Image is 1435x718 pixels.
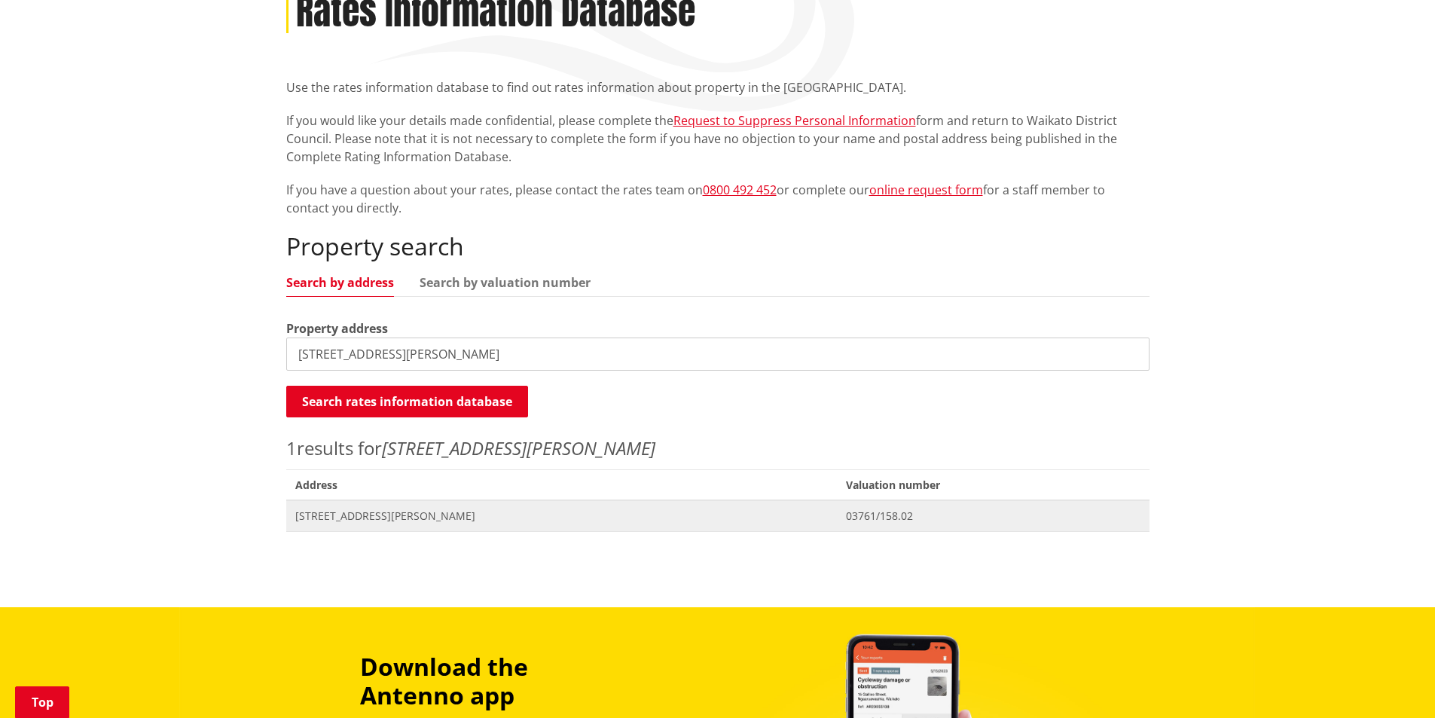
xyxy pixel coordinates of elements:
[286,78,1150,96] p: Use the rates information database to find out rates information about property in the [GEOGRAPHI...
[295,509,829,524] span: [STREET_ADDRESS][PERSON_NAME]
[286,435,1150,462] p: results for
[420,277,591,289] a: Search by valuation number
[286,319,388,338] label: Property address
[286,500,1150,531] a: [STREET_ADDRESS][PERSON_NAME] 03761/158.02
[1366,655,1420,709] iframe: Messenger Launcher
[673,112,916,129] a: Request to Suppress Personal Information
[286,435,297,460] span: 1
[286,469,838,500] span: Address
[15,686,69,718] a: Top
[286,386,528,417] button: Search rates information database
[286,232,1150,261] h2: Property search
[837,469,1149,500] span: Valuation number
[382,435,655,460] em: [STREET_ADDRESS][PERSON_NAME]
[360,652,633,710] h3: Download the Antenno app
[846,509,1140,524] span: 03761/158.02
[286,277,394,289] a: Search by address
[286,112,1150,166] p: If you would like your details made confidential, please complete the form and return to Waikato ...
[286,181,1150,217] p: If you have a question about your rates, please contact the rates team on or complete our for a s...
[869,182,983,198] a: online request form
[286,338,1150,371] input: e.g. Duke Street NGARUAWAHIA
[703,182,777,198] a: 0800 492 452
